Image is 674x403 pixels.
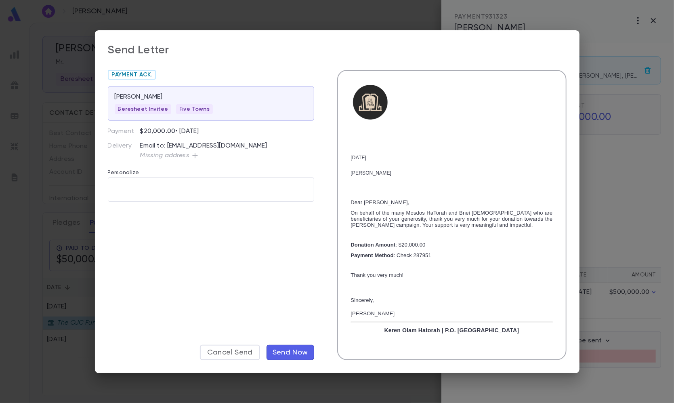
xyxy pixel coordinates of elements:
span: On behalf of the many Mosdos HaTorah and Bnei [DEMOGRAPHIC_DATA] who are beneficiaries of your ge... [351,210,553,228]
strong: Keren Olam Hatorah | P.O. [GEOGRAPHIC_DATA] [384,327,519,333]
span: Send Now [273,348,308,357]
strong: Donation Amount [351,242,396,248]
p: Email to: [EMAIL_ADDRESS][DOMAIN_NAME] [140,142,314,150]
span: Cancel Send [207,348,253,357]
span: Dear [PERSON_NAME], [351,199,409,205]
span: Five Towns [176,106,213,112]
span: Payment Ack. [109,72,155,78]
span: : $20,000.00 [351,242,426,248]
button: Send Now [267,345,314,360]
p: [PERSON_NAME] [115,93,163,101]
span: [DATE] [351,155,367,160]
span: Thank you very much! [351,272,404,278]
p: Payment [108,127,140,135]
p: Delivery [108,142,140,160]
span: [PERSON_NAME] [351,170,392,176]
p: Missing address [140,152,189,160]
img: Untitled design (1).png [351,84,390,122]
span: [PERSON_NAME] [351,310,395,316]
p: Personalize [108,160,314,177]
span: Beresheet Invitee [115,106,172,112]
div: Send Letter [108,43,169,57]
p: $20,000.00 • [DATE] [140,127,199,135]
button: Cancel Send [200,345,260,360]
span: Sincerely, [351,297,374,303]
span: : Check 287951 [351,252,432,258]
strong: Payment Method [351,252,394,258]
